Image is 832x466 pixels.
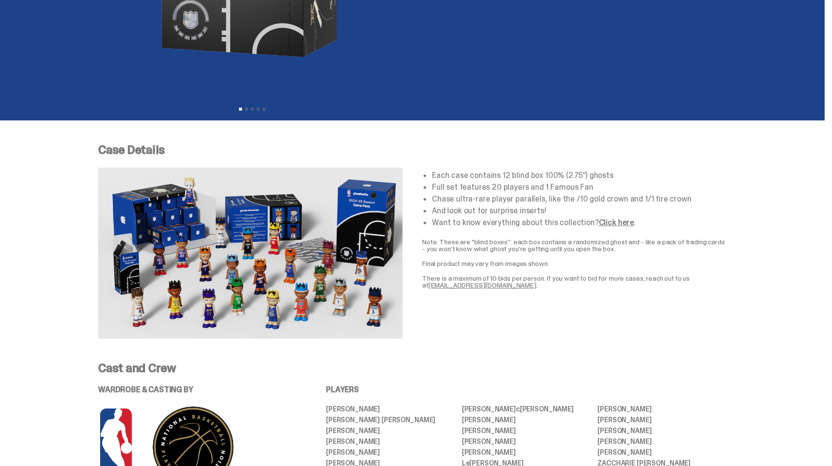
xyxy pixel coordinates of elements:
[98,144,726,156] p: Case Details
[422,260,726,267] p: Final product may vary from images shown.
[432,195,726,203] li: Chase ultra-rare player parallels, like the /10 gold crown and 1/1 fire crown
[326,449,455,456] li: [PERSON_NAME]
[326,427,455,434] li: [PERSON_NAME]
[326,406,455,412] li: [PERSON_NAME]
[462,438,591,445] li: [PERSON_NAME]
[599,217,634,228] a: Click here
[98,386,298,394] p: WARDROBE & CASTING BY
[432,172,726,179] li: Each case contains 12 blind box 100% (2.75”) ghosts
[597,438,726,445] li: [PERSON_NAME]
[98,168,403,339] img: NBA-Case-Details.png
[263,108,266,111] button: View slide 5
[422,275,726,289] p: There is a maximum of 10 bids per person. If you want to bid for more cases, reach out to us at .
[239,108,242,111] button: View slide 1
[251,108,254,111] button: View slide 3
[326,416,455,423] li: [PERSON_NAME] [PERSON_NAME]
[257,108,260,111] button: View slide 4
[462,427,591,434] li: [PERSON_NAME]
[462,406,591,412] li: [PERSON_NAME] [PERSON_NAME]
[462,416,591,423] li: [PERSON_NAME]
[245,108,248,111] button: View slide 2
[326,386,726,394] p: PLAYERS
[422,238,726,252] p: Note: These are "blind boxes”: each box contains a randomized ghost and - like a pack of trading ...
[326,438,455,445] li: [PERSON_NAME]
[462,449,591,456] li: [PERSON_NAME]
[597,449,726,456] li: [PERSON_NAME]
[516,405,520,413] span: c
[432,207,726,215] li: And look out for surprise inserts!
[597,416,726,423] li: [PERSON_NAME]
[98,362,726,374] p: Cast and Crew
[432,219,726,227] li: Want to know everything about this collection? .
[597,406,726,412] li: [PERSON_NAME]
[432,183,726,191] li: Full set features 20 players and 1 Famous Fan
[429,281,537,290] a: [EMAIL_ADDRESS][DOMAIN_NAME]
[597,427,726,434] li: [PERSON_NAME]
